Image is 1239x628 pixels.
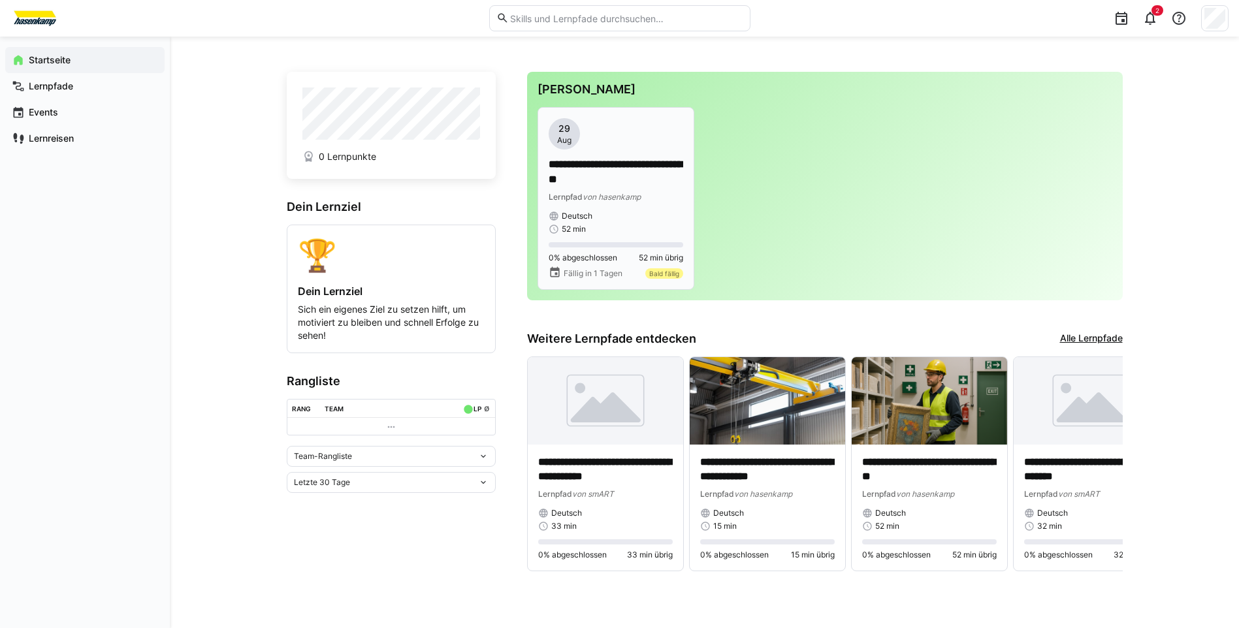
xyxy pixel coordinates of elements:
a: Alle Lernpfade [1060,332,1123,346]
div: Rang [292,405,311,413]
span: Deutsch [562,211,592,221]
span: Fällig in 1 Tagen [564,268,622,279]
span: 0% abgeschlossen [700,550,769,560]
img: image [1014,357,1169,445]
img: image [528,357,683,445]
img: image [852,357,1007,445]
span: von smART [1058,489,1100,499]
span: 0% abgeschlossen [549,253,617,263]
h3: Rangliste [287,374,496,388]
span: Lernpfad [549,192,583,202]
div: Bald fällig [645,268,683,279]
span: 0 Lernpunkte [319,150,376,163]
span: Team-Rangliste [294,451,352,462]
span: 0% abgeschlossen [1024,550,1093,560]
span: 0% abgeschlossen [538,550,607,560]
span: von hasenkamp [896,489,954,499]
span: von smART [572,489,614,499]
span: Lernpfad [1024,489,1058,499]
span: Lernpfad [700,489,734,499]
img: image [690,357,845,445]
span: 33 min [551,521,577,531]
span: 52 min übrig [952,550,997,560]
span: von hasenkamp [583,192,641,202]
span: 52 min übrig [639,253,683,263]
span: 52 min [562,224,586,234]
span: Deutsch [875,508,906,518]
h3: Weitere Lernpfade entdecken [527,332,696,346]
a: ø [484,402,490,413]
div: 🏆 [298,236,485,274]
span: 15 min übrig [791,550,835,560]
span: Lernpfad [862,489,896,499]
span: 33 min übrig [627,550,673,560]
span: von hasenkamp [734,489,792,499]
span: 0% abgeschlossen [862,550,931,560]
span: 29 [558,122,570,135]
span: Aug [557,135,571,146]
span: 32 min [1037,521,1062,531]
span: Deutsch [1037,508,1068,518]
span: Lernpfad [538,489,572,499]
input: Skills und Lernpfade durchsuchen… [509,12,743,24]
span: 52 min [875,521,899,531]
h4: Dein Lernziel [298,285,485,298]
h3: Dein Lernziel [287,200,496,214]
span: Letzte 30 Tage [294,477,350,488]
span: 15 min [713,521,737,531]
h3: [PERSON_NAME] [538,82,1112,97]
span: 2 [1155,7,1159,14]
div: Team [325,405,344,413]
div: LP [474,405,481,413]
span: Deutsch [551,508,582,518]
span: Deutsch [713,508,744,518]
p: Sich ein eigenes Ziel zu setzen hilft, um motiviert zu bleiben und schnell Erfolge zu sehen! [298,303,485,342]
span: 32 min übrig [1114,550,1159,560]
